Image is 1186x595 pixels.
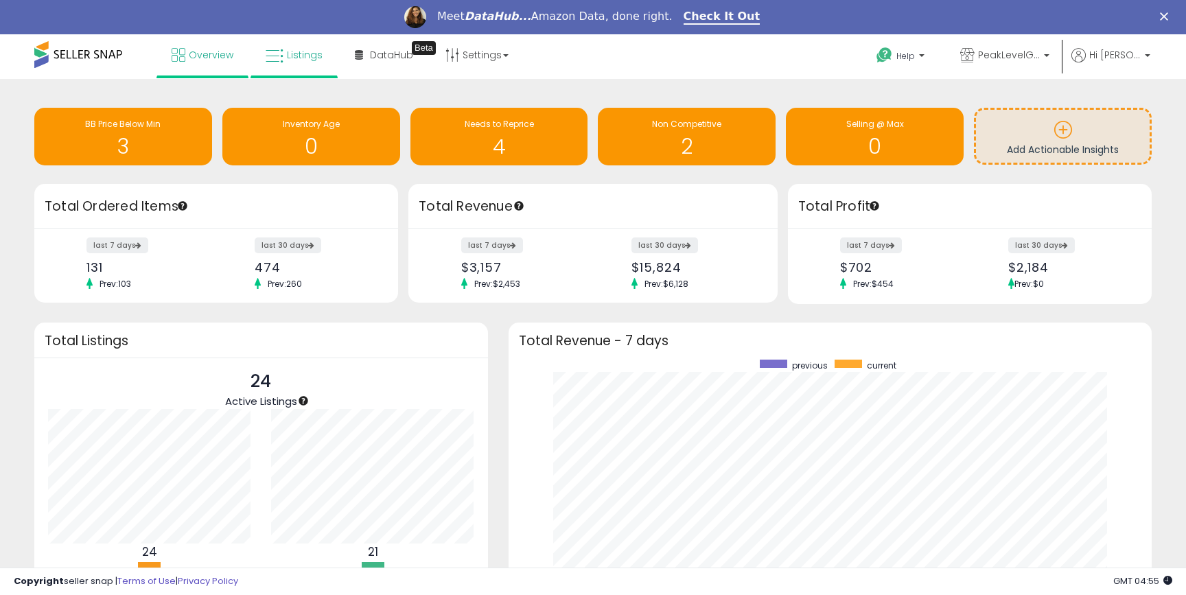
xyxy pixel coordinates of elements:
div: $2,184 [1008,260,1128,275]
h3: Total Revenue - 7 days [519,336,1141,346]
strong: Copyright [14,574,64,587]
div: Tooltip anchor [297,395,310,407]
div: Tooltip anchor [176,200,189,212]
a: Listings [255,34,333,75]
span: Prev: $0 [1014,278,1044,290]
div: Tooltip anchor [513,200,525,212]
div: Close [1160,12,1174,21]
div: seller snap | | [14,575,238,588]
div: Tooltip anchor [412,41,436,55]
a: Inventory Age 0 [222,108,400,165]
a: Needs to Reprice 4 [410,108,588,165]
label: last 7 days [840,237,902,253]
span: Help [896,50,915,62]
b: 21 [368,544,378,560]
a: Terms of Use [117,574,176,587]
div: 131 [86,260,206,275]
a: PeakLevelGoods [950,34,1060,79]
div: $15,824 [631,260,753,275]
h3: Total Profit [798,197,1141,216]
span: PeakLevelGoods [978,48,1040,62]
h1: 0 [229,135,393,158]
span: Prev: $2,453 [467,278,527,290]
span: current [867,360,896,371]
span: Active Listings [225,394,297,408]
h1: 2 [605,135,769,158]
span: Selling @ Max [846,118,904,130]
h3: Total Ordered Items [45,197,388,216]
span: previous [792,360,828,371]
h1: 4 [417,135,581,158]
span: Listings [287,48,323,62]
span: Hi [PERSON_NAME] [1089,48,1141,62]
label: last 30 days [1008,237,1075,253]
p: 24 [225,369,297,395]
div: $702 [840,260,960,275]
span: Overview [189,48,233,62]
h1: 3 [41,135,205,158]
div: Tooltip anchor [868,200,881,212]
a: Settings [435,34,519,75]
b: 24 [142,544,157,560]
a: Overview [161,34,244,75]
label: last 7 days [461,237,523,253]
span: Inventory Age [283,118,340,130]
a: BB Price Below Min 3 [34,108,212,165]
a: Non Competitive 2 [598,108,776,165]
span: 2025-10-9 04:55 GMT [1113,574,1172,587]
a: Hi [PERSON_NAME] [1071,48,1150,79]
h3: Total Revenue [419,197,767,216]
span: Non Competitive [652,118,721,130]
span: Prev: 103 [93,278,138,290]
img: Profile image for Georgie [404,6,426,28]
a: Add Actionable Insights [976,110,1150,163]
i: Get Help [876,47,893,64]
i: DataHub... [465,10,531,23]
div: $3,157 [461,260,583,275]
span: Add Actionable Insights [1007,143,1119,156]
a: Check It Out [684,10,760,25]
span: Prev: $6,128 [638,278,695,290]
a: DataHub [345,34,423,75]
label: last 30 days [631,237,698,253]
a: Selling @ Max 0 [786,108,964,165]
span: Prev: $454 [846,278,900,290]
label: last 30 days [255,237,321,253]
a: Help [865,36,938,79]
div: Meet Amazon Data, done right. [437,10,673,23]
span: DataHub [370,48,413,62]
a: Privacy Policy [178,574,238,587]
h3: Total Listings [45,336,478,346]
span: BB Price Below Min [85,118,161,130]
span: Needs to Reprice [465,118,534,130]
div: 474 [255,260,374,275]
h1: 0 [793,135,957,158]
label: last 7 days [86,237,148,253]
span: Prev: 260 [261,278,309,290]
